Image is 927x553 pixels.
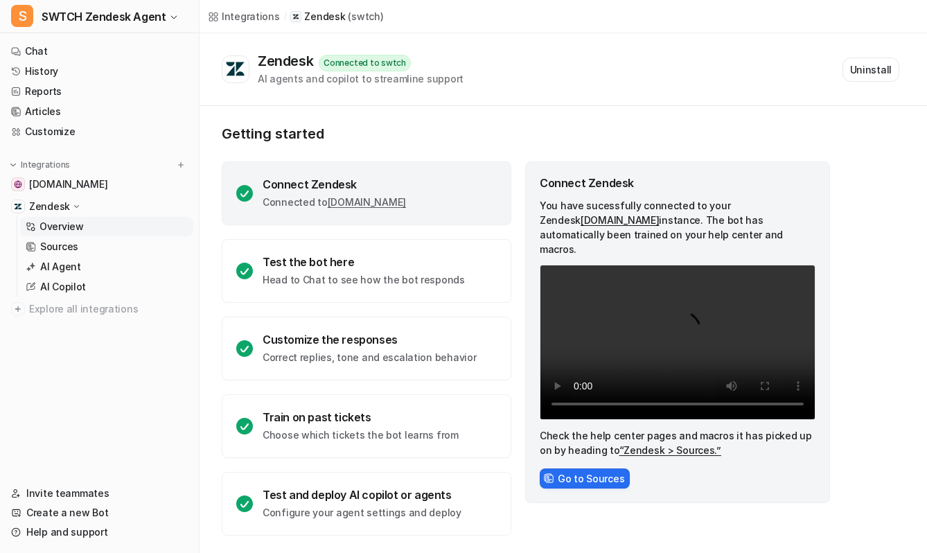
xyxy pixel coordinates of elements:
span: Explore all integrations [29,298,188,320]
p: Zendesk [29,200,70,213]
img: Zendesk logo [225,61,246,78]
button: Go to Sources [540,468,630,489]
img: expand menu [8,160,18,170]
img: menu_add.svg [176,160,186,170]
p: Getting started [222,125,831,142]
a: Zendesk(swtch) [290,10,383,24]
a: [DOMAIN_NAME] [328,196,406,208]
button: Integrations [6,158,74,172]
p: You have sucessfully connected to your Zendesk instance. The bot has automatically been trained o... [540,198,815,256]
a: Customize [6,122,193,141]
p: AI Agent [40,260,81,274]
a: swtchenergy.com[DOMAIN_NAME] [6,175,193,194]
a: Help and support [6,523,193,542]
p: ( swtch ) [348,10,383,24]
div: Connect Zendesk [263,177,406,191]
button: Uninstall [842,58,899,82]
div: Test and deploy AI copilot or agents [263,488,461,502]
a: Overview [20,217,193,236]
p: Head to Chat to see how the bot responds [263,273,465,287]
p: AI Copilot [40,280,86,294]
a: Sources [20,237,193,256]
a: Create a new Bot [6,503,193,523]
a: History [6,62,193,81]
img: Zendesk [14,202,22,211]
div: Train on past tickets [263,410,459,424]
p: Zendesk [304,10,345,24]
div: AI agents and copilot to streamline support [258,71,463,86]
a: Chat [6,42,193,61]
p: Check the help center pages and macros it has picked up on by heading to [540,428,815,457]
div: Connected to swtch [319,55,411,71]
video: Your browser does not support the video tag. [540,265,815,420]
a: “Zendesk > Sources.” [619,444,721,456]
p: Choose which tickets the bot learns from [263,428,459,442]
p: Overview [39,220,84,234]
p: Sources [40,240,78,254]
a: Explore all integrations [6,299,193,319]
span: SWTCH Zendesk Agent [42,7,166,26]
a: [DOMAIN_NAME] [581,214,659,226]
p: Connected to [263,195,406,209]
img: sourcesIcon [544,473,554,483]
img: explore all integrations [11,302,25,316]
a: Reports [6,82,193,101]
div: Zendesk [258,53,319,69]
div: Connect Zendesk [540,176,815,190]
span: [DOMAIN_NAME] [29,177,107,191]
p: Configure your agent settings and deploy [263,506,461,520]
p: Correct replies, tone and escalation behavior [263,351,476,365]
div: Test the bot here [263,255,465,269]
span: / [284,10,287,23]
a: Articles [6,102,193,121]
div: Integrations [222,9,280,24]
a: Invite teammates [6,484,193,503]
p: Integrations [21,159,70,170]
a: AI Copilot [20,277,193,297]
img: swtchenergy.com [14,180,22,188]
a: AI Agent [20,257,193,276]
div: Customize the responses [263,333,476,346]
span: S [11,5,33,27]
a: Integrations [208,9,280,24]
